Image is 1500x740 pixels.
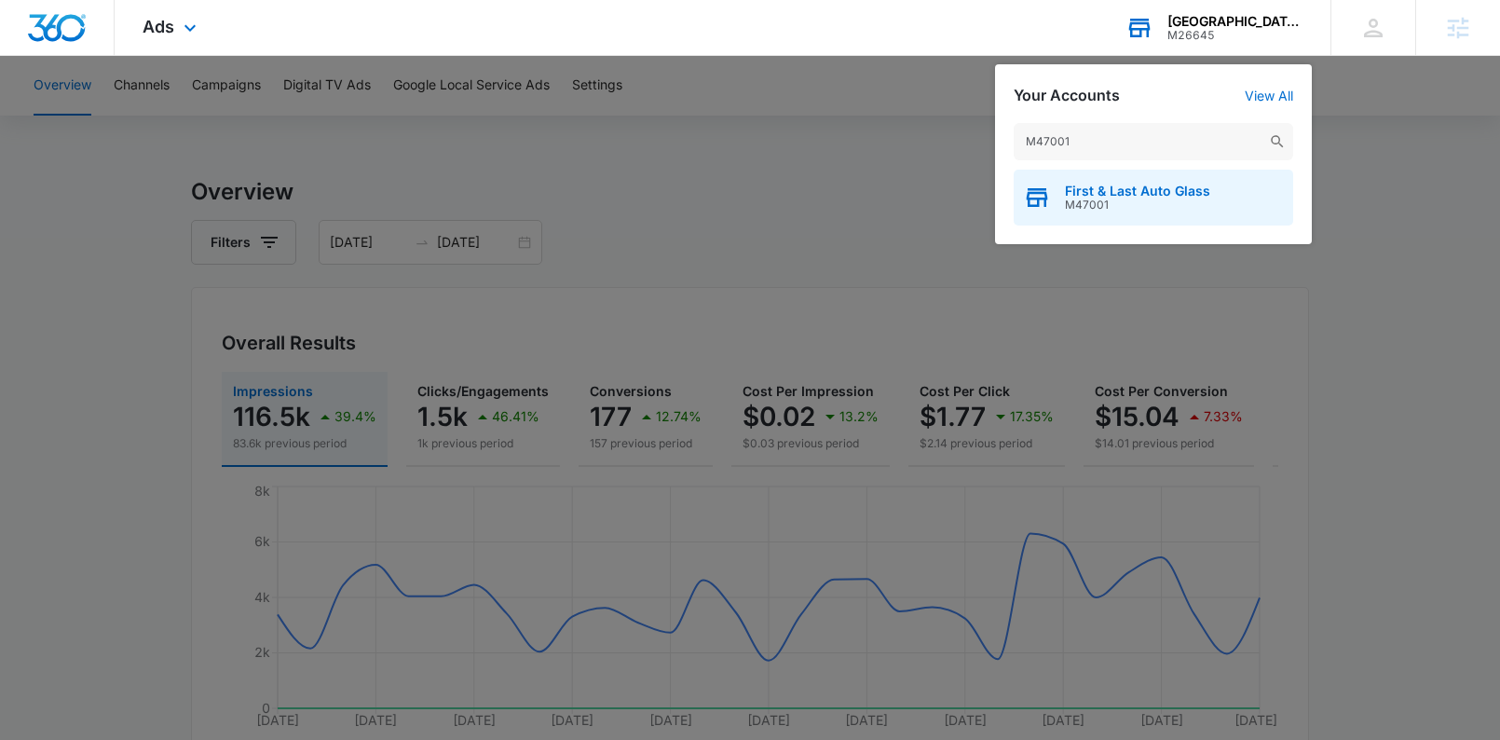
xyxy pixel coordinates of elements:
[1167,29,1303,42] div: account id
[1014,87,1120,104] h2: Your Accounts
[1014,123,1293,160] input: Search Accounts
[1167,14,1303,29] div: account name
[1065,199,1210,212] span: M47001
[1014,170,1293,226] button: First & Last Auto GlassM47001
[143,17,174,36] span: Ads
[1065,184,1210,199] span: First & Last Auto Glass
[1245,88,1293,103] a: View All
